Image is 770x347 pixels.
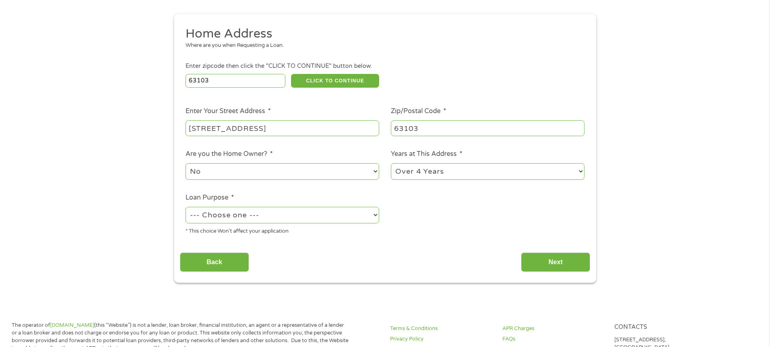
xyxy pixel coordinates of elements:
input: Next [521,252,590,272]
input: Enter Zipcode (e.g 01510) [186,74,285,88]
a: [DOMAIN_NAME] [50,322,94,328]
a: Privacy Policy [390,335,493,343]
label: Loan Purpose [186,193,234,202]
a: FAQs [502,335,605,343]
h2: Home Address [186,26,578,42]
input: 1 Main Street [186,120,379,136]
label: Are you the Home Owner? [186,150,273,158]
a: Terms & Conditions [390,325,493,332]
a: APR Charges [502,325,605,332]
label: Years at This Address [391,150,462,158]
div: Enter zipcode then click the "CLICK TO CONTINUE" button below. [186,62,584,71]
button: CLICK TO CONTINUE [291,74,379,88]
div: * This choice Won’t affect your application [186,225,379,236]
input: Back [180,252,249,272]
label: Zip/Postal Code [391,107,446,116]
h4: Contacts [614,324,717,331]
label: Enter Your Street Address [186,107,271,116]
div: Where are you when Requesting a Loan. [186,42,578,50]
